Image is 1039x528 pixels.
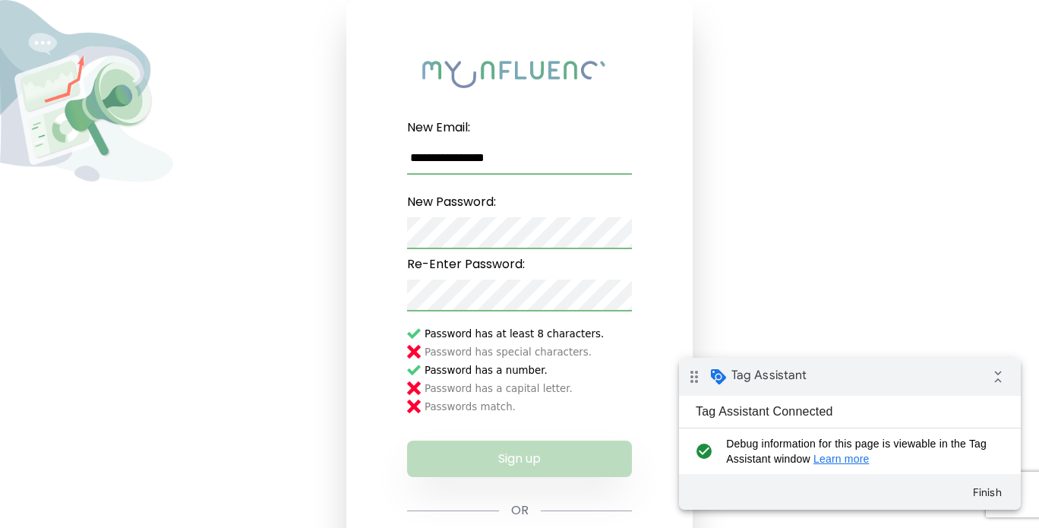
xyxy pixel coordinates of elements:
[422,61,617,88] img: My Influency
[425,398,632,415] span: Passwords match.
[12,78,37,109] i: check_circle
[407,441,632,477] button: Sign up
[425,343,632,360] span: Password has special characters.
[425,325,632,342] span: Password has at least 8 characters.
[281,121,336,148] button: Finish
[52,10,128,25] span: Tag Assistant
[407,249,632,280] label: Re-Enter Password:
[304,4,334,34] i: Collapse debug badge
[134,95,191,107] a: Learn more
[407,187,632,217] label: New Password:
[407,112,632,143] label: New Email:
[425,380,632,397] span: Password has a capital letter.
[47,78,317,109] span: Debug information for this page is viewable in the Tag Assistant window
[511,501,529,520] span: OR
[425,362,632,378] span: Password has a number.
